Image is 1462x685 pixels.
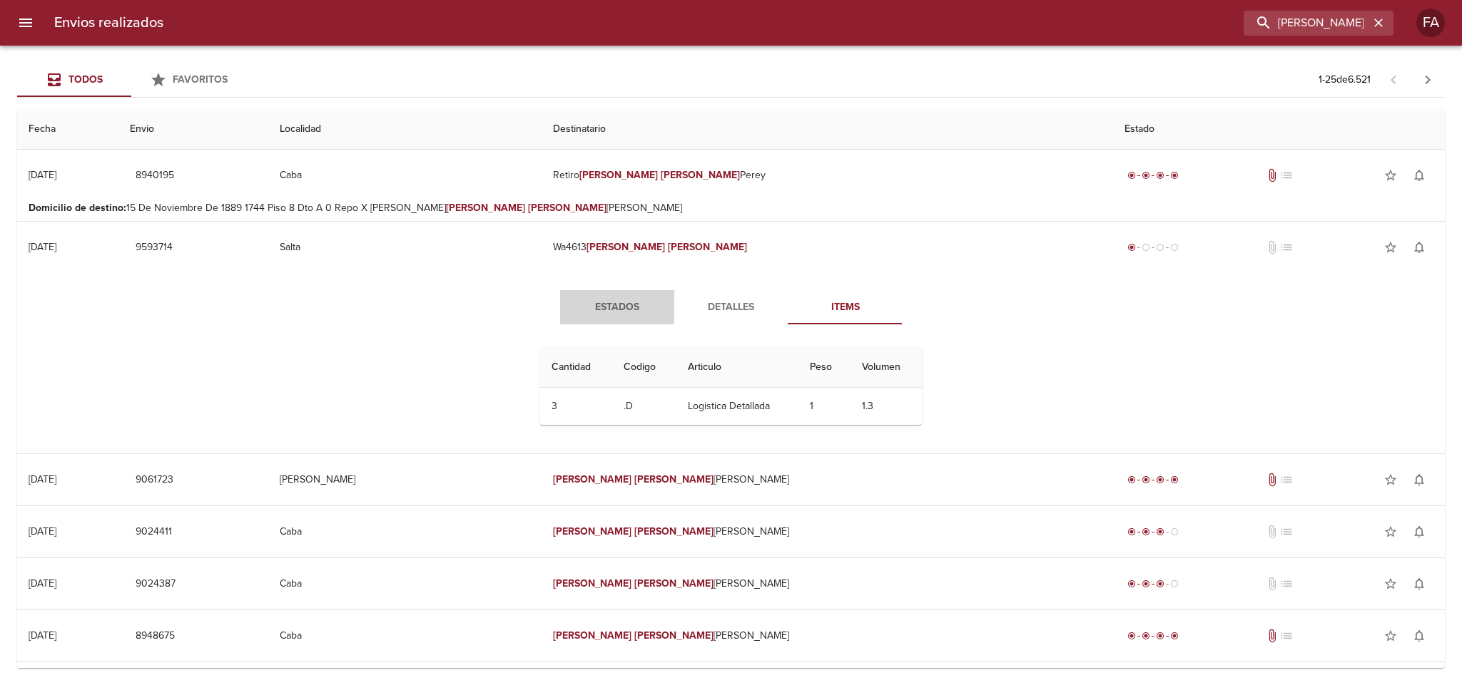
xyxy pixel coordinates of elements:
span: Tiene documentos adjuntos [1265,473,1279,487]
span: radio_button_unchecked [1156,243,1164,252]
div: [DATE] [29,169,56,181]
td: 1 [798,388,851,425]
span: notifications_none [1412,168,1426,182]
button: Agregar a favoritos [1376,465,1405,494]
span: radio_button_checked [1156,632,1164,640]
td: [PERSON_NAME] [542,610,1114,661]
em: [PERSON_NAME] [553,629,632,642]
span: radio_button_checked [1156,527,1164,536]
em: [PERSON_NAME] [634,629,714,642]
span: radio_button_unchecked [1142,243,1150,252]
em: [PERSON_NAME] [668,241,747,253]
em: [PERSON_NAME] [579,169,659,181]
div: FA [1416,9,1445,37]
span: Estados [569,299,666,316]
em: [PERSON_NAME] [661,169,740,181]
button: Agregar a favoritos [1376,233,1405,262]
td: Retiro Perey [542,150,1114,201]
button: Agregar a favoritos [1376,517,1405,546]
span: Pagina anterior [1376,72,1411,86]
button: 9024411 [130,519,178,545]
span: star_border [1384,577,1398,591]
span: No tiene pedido asociado [1279,168,1294,182]
button: Agregar a favoritos [1376,622,1405,650]
button: Activar notificaciones [1405,570,1433,598]
b: Domicilio de destino : [29,202,126,214]
em: [PERSON_NAME] [587,241,666,253]
button: 9061723 [130,467,179,493]
div: Tabs Envios [17,63,245,97]
span: notifications_none [1412,525,1426,539]
button: Agregar a favoritos [1376,570,1405,598]
span: 9024387 [136,575,176,593]
span: radio_button_checked [1156,580,1164,588]
span: No tiene pedido asociado [1279,577,1294,591]
em: [PERSON_NAME] [634,473,714,485]
div: Tabs detalle de guia [560,290,903,324]
em: [PERSON_NAME] [553,577,632,589]
td: [PERSON_NAME] [542,506,1114,557]
span: notifications_none [1412,240,1426,254]
span: radio_button_checked [1142,171,1150,180]
td: 3 [540,388,612,425]
th: Volumen [851,347,922,388]
span: 8948675 [136,627,175,645]
span: 9061723 [136,471,173,489]
button: menu [9,6,43,40]
td: [PERSON_NAME] [268,454,541,505]
span: radio_button_unchecked [1170,243,1179,252]
span: star_border [1384,473,1398,487]
span: radio_button_checked [1127,243,1136,252]
div: En viaje [1125,525,1182,539]
span: Detalles [683,299,780,316]
span: radio_button_checked [1142,580,1150,588]
th: Destinatario [542,109,1114,150]
span: No tiene documentos adjuntos [1265,525,1279,539]
div: Entregado [1125,629,1182,643]
h6: Envios realizados [54,11,163,34]
button: 8940195 [130,163,180,189]
span: radio_button_checked [1142,527,1150,536]
span: radio_button_checked [1127,632,1136,640]
span: radio_button_unchecked [1170,580,1179,588]
button: Agregar a favoritos [1376,161,1405,190]
th: Peso [798,347,851,388]
table: Tabla de Items [540,347,922,425]
em: [PERSON_NAME] [446,202,525,214]
th: Estado [1113,109,1445,150]
td: Salta [268,222,541,273]
span: radio_button_checked [1142,632,1150,640]
span: Todos [68,73,103,86]
th: Envio [118,109,268,150]
button: 9593714 [130,235,178,261]
span: radio_button_checked [1127,475,1136,484]
th: Cantidad [540,347,612,388]
td: Caba [268,558,541,609]
span: radio_button_checked [1170,475,1179,484]
span: notifications_none [1412,473,1426,487]
span: radio_button_checked [1127,580,1136,588]
span: star_border [1384,240,1398,254]
button: 8948675 [130,623,181,649]
em: [PERSON_NAME] [553,525,632,537]
th: Localidad [268,109,541,150]
button: 9024387 [130,571,181,597]
span: star_border [1384,525,1398,539]
td: Caba [268,506,541,557]
span: 9024411 [136,523,172,541]
td: Caba [268,150,541,201]
span: Favoritos [173,73,228,86]
span: No tiene documentos adjuntos [1265,240,1279,254]
div: [DATE] [29,241,56,253]
button: Activar notificaciones [1405,233,1433,262]
div: [DATE] [29,629,56,642]
div: Abrir información de usuario [1416,9,1445,37]
span: radio_button_checked [1170,171,1179,180]
span: No tiene pedido asociado [1279,629,1294,643]
p: 15 De Noviembre De 1889 1744 Piso 8 Dto A 0 Repo X [PERSON_NAME] [PERSON_NAME] [29,201,1433,215]
em: [PERSON_NAME] [634,577,714,589]
div: [DATE] [29,473,56,485]
div: [DATE] [29,525,56,537]
div: Generado [1125,240,1182,254]
div: En viaje [1125,577,1182,591]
